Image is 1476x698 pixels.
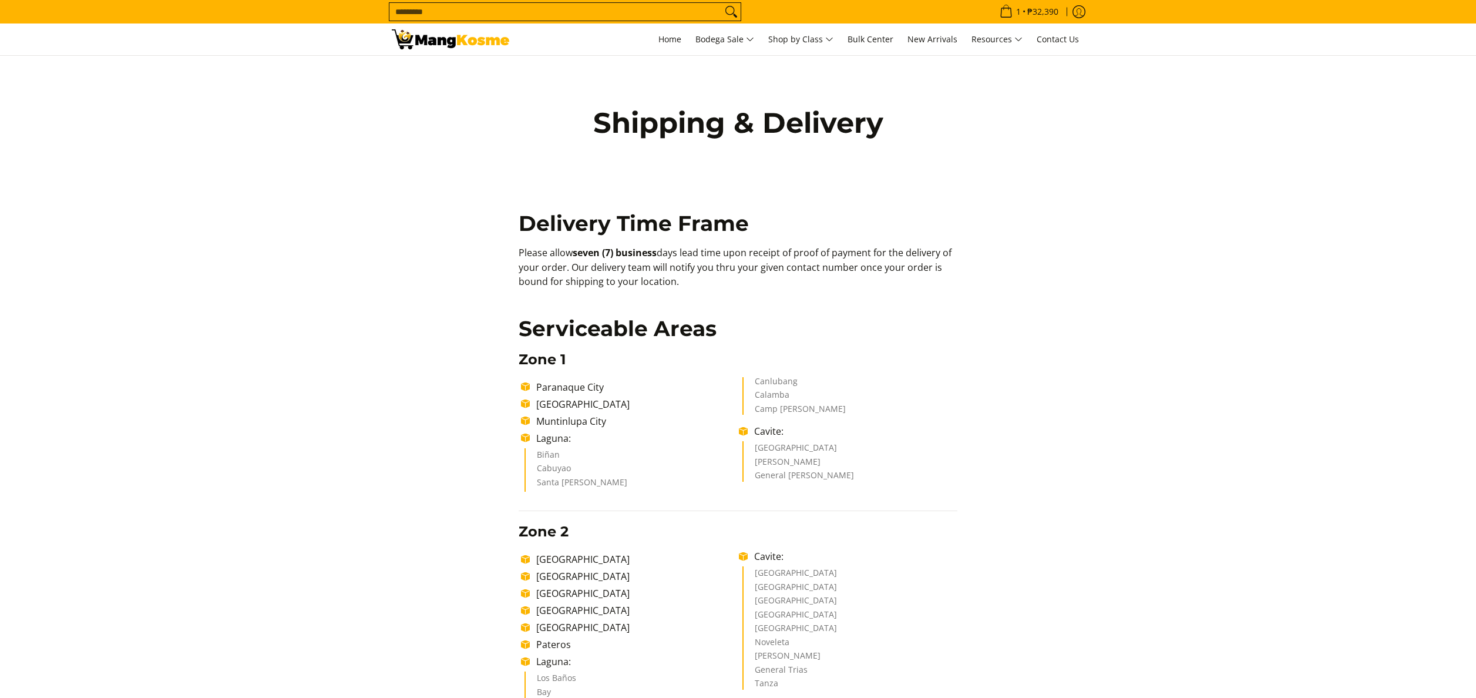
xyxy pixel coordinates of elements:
li: [GEOGRAPHIC_DATA] [530,569,739,583]
li: Cavite: [748,424,957,438]
h2: Delivery Time Frame [519,210,957,237]
li: [GEOGRAPHIC_DATA] [530,603,739,618]
a: Bodega Sale [690,24,760,55]
span: Bulk Center [848,33,893,45]
p: Please allow days lead time upon receipt of proof of payment for the delivery of your order. Our ... [519,246,957,301]
button: Search [722,3,741,21]
li: [GEOGRAPHIC_DATA] [530,586,739,600]
h2: Serviceable Areas [519,316,957,342]
li: [GEOGRAPHIC_DATA] [755,583,946,597]
span: Contact Us [1037,33,1079,45]
li: [GEOGRAPHIC_DATA] [755,610,946,625]
li: Cabuyao [537,464,728,478]
span: ₱32,390 [1026,8,1060,16]
li: Muntinlupa City [530,414,739,428]
nav: Main Menu [521,24,1085,55]
a: Contact Us [1031,24,1085,55]
li: Camp [PERSON_NAME] [755,405,946,415]
li: Laguna: [530,431,739,445]
a: Bulk Center [842,24,899,55]
h1: Shipping & Delivery [568,105,909,140]
li: [GEOGRAPHIC_DATA] [530,620,739,635]
h3: Zone 2 [519,523,957,541]
h3: Zone 1 [519,351,957,368]
span: Paranaque City [536,381,604,394]
img: Shipping &amp; Delivery Page l Mang Kosme: Home Appliances Warehouse Sale! [392,29,509,49]
a: Home [653,24,687,55]
span: Home [658,33,681,45]
li: Laguna: [530,655,739,669]
li: Cavite: [748,549,957,563]
li: Calamba [755,391,946,405]
li: Pateros [530,637,739,652]
li: Santa [PERSON_NAME] [537,478,728,492]
li: [GEOGRAPHIC_DATA] [755,569,946,583]
li: Los Baños [537,674,728,688]
li: [GEOGRAPHIC_DATA] [755,624,946,638]
li: [PERSON_NAME] [755,652,946,666]
b: seven (7) business [573,246,657,259]
li: Canlubang [755,377,946,391]
li: [GEOGRAPHIC_DATA] [530,552,739,566]
li: [GEOGRAPHIC_DATA] [755,596,946,610]
li: General [PERSON_NAME] [755,471,946,482]
li: [PERSON_NAME] [755,458,946,472]
span: New Arrivals [907,33,957,45]
li: [GEOGRAPHIC_DATA] [755,444,946,458]
span: Shop by Class [768,32,833,47]
li: General Trias [755,666,946,680]
li: Tanza [755,679,946,690]
li: [GEOGRAPHIC_DATA] [530,397,739,411]
li: Noveleta [755,638,946,652]
span: • [996,5,1062,18]
span: 1 [1014,8,1023,16]
a: New Arrivals [902,24,963,55]
a: Shop by Class [762,24,839,55]
li: Biñan [537,451,728,465]
span: Resources [971,32,1023,47]
span: Bodega Sale [695,32,754,47]
a: Resources [966,24,1028,55]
